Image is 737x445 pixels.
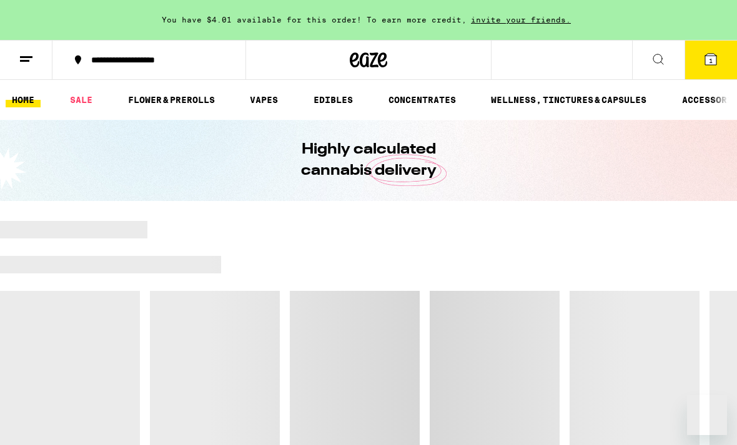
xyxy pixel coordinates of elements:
h1: Highly calculated cannabis delivery [265,139,472,182]
button: 1 [685,41,737,79]
a: WELLNESS, TINCTURES & CAPSULES [485,92,653,107]
a: EDIBLES [307,92,359,107]
iframe: Button to launch messaging window [687,395,727,435]
a: VAPES [244,92,284,107]
a: CONCENTRATES [382,92,462,107]
a: FLOWER & PREROLLS [122,92,221,107]
span: invite your friends. [467,16,575,24]
span: You have $4.01 available for this order! To earn more credit, [162,16,467,24]
span: 1 [709,57,713,64]
a: SALE [64,92,99,107]
a: HOME [6,92,41,107]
